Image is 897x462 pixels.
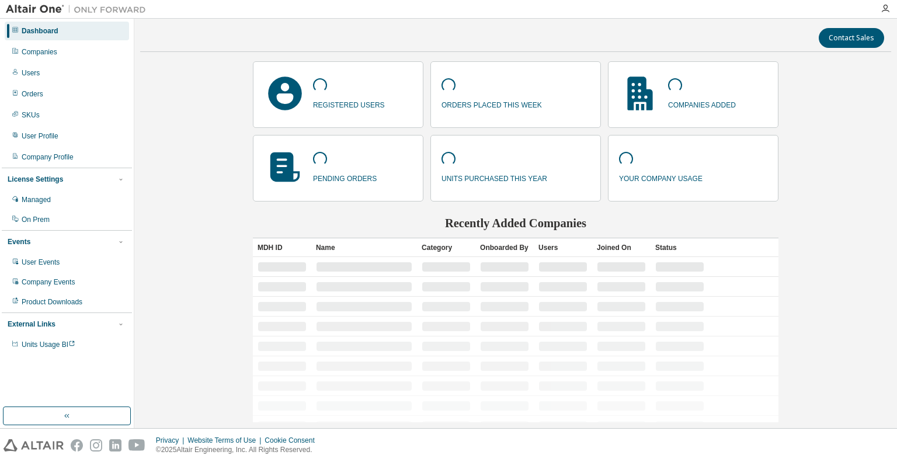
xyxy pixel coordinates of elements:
div: Cookie Consent [265,436,321,445]
div: Onboarded By [480,238,529,257]
p: © 2025 Altair Engineering, Inc. All Rights Reserved. [156,445,322,455]
p: companies added [668,97,736,110]
div: Events [8,237,30,246]
span: Units Usage BI [22,341,75,349]
div: Category [422,238,471,257]
div: Name [316,238,412,257]
div: Dashboard [22,26,58,36]
div: On Prem [22,215,50,224]
img: facebook.svg [71,439,83,451]
h2: Recently Added Companies [253,216,778,231]
p: pending orders [313,171,377,184]
div: Company Profile [22,152,74,162]
img: Altair One [6,4,152,15]
img: youtube.svg [128,439,145,451]
p: registered users [313,97,385,110]
div: Joined On [597,238,646,257]
div: Users [22,68,40,78]
p: orders placed this week [441,97,542,110]
p: units purchased this year [441,171,547,184]
img: instagram.svg [90,439,102,451]
div: Product Downloads [22,297,82,307]
img: altair_logo.svg [4,439,64,451]
div: Managed [22,195,51,204]
div: User Profile [22,131,58,141]
div: Companies [22,47,57,57]
p: your company usage [619,171,703,184]
div: Status [655,238,704,257]
div: SKUs [22,110,40,120]
div: Website Terms of Use [187,436,265,445]
div: User Events [22,258,60,267]
div: Privacy [156,436,187,445]
div: Users [538,238,587,257]
div: Orders [22,89,43,99]
img: linkedin.svg [109,439,121,451]
div: License Settings [8,175,63,184]
div: MDH ID [258,238,307,257]
button: Contact Sales [819,28,884,48]
div: External Links [8,319,55,329]
div: Company Events [22,277,75,287]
